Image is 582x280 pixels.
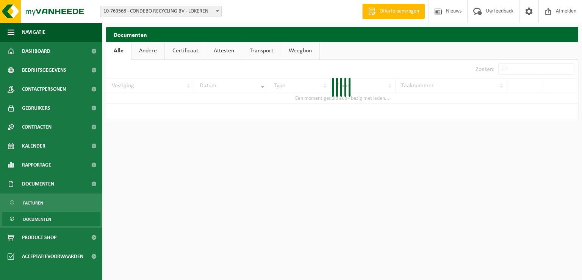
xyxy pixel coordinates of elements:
span: 10-763568 - CONDEBO RECYCLING BV - LOKEREN [100,6,222,17]
a: Facturen [2,195,100,210]
a: Attesten [206,42,242,60]
span: Kalender [22,137,45,156]
span: Acceptatievoorwaarden [22,247,83,266]
span: Gebruikers [22,99,50,118]
a: Documenten [2,212,100,226]
span: Bedrijfsgegevens [22,61,66,80]
span: Contracten [22,118,52,137]
a: Alle [106,42,131,60]
span: Facturen [23,196,43,210]
span: Navigatie [22,23,45,42]
a: Certificaat [165,42,206,60]
span: Product Shop [22,228,56,247]
span: Dashboard [22,42,50,61]
span: 10-763568 - CONDEBO RECYCLING BV - LOKEREN [100,6,221,17]
a: Andere [131,42,164,60]
span: Contactpersonen [22,80,66,99]
h2: Documenten [106,27,578,42]
a: Transport [242,42,281,60]
span: Rapportage [22,156,51,175]
span: Offerte aanvragen [378,8,421,15]
a: Weegbon [281,42,319,60]
span: Documenten [23,212,51,227]
a: Offerte aanvragen [362,4,425,19]
span: Documenten [22,175,54,193]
